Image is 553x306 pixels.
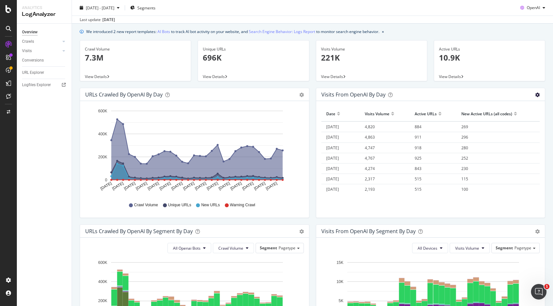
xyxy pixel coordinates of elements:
div: Conversions [22,57,44,64]
span: Pagetype [514,245,531,251]
a: URL Explorer [22,69,67,76]
span: 1 [544,284,549,289]
div: Crawl Volume [85,46,186,52]
a: Logfiles Explorer [22,82,67,88]
text: [DATE] [147,181,160,191]
span: Visits Volume [455,245,479,251]
span: View Details [439,74,461,79]
span: 911 [415,134,421,140]
span: 296 [461,134,468,140]
span: 230 [461,166,468,171]
span: New URLs [201,202,220,208]
span: [DATE] [326,166,339,171]
text: 200K [98,155,107,159]
div: gear [535,229,540,234]
div: Visits Volume [365,108,389,119]
button: close banner [380,27,386,36]
div: Last update [80,17,115,23]
span: View Details [321,74,343,79]
div: Visits from OpenAI by day [321,91,386,98]
div: Logfiles Explorer [22,82,51,88]
span: 4,820 [365,124,375,130]
svg: A chart. [85,106,300,196]
span: 884 [415,124,421,130]
span: 843 [415,166,421,171]
div: Overview [22,29,38,36]
span: 2,193 [365,187,375,192]
a: Conversions [22,57,67,64]
span: View Details [85,74,107,79]
p: 696K [203,52,304,63]
span: 515 [415,187,421,192]
span: All Openai Bots [173,245,201,251]
span: 4,863 [365,134,375,140]
span: [DATE] - [DATE] [86,5,114,10]
text: [DATE] [135,181,148,191]
text: 600K [98,260,107,265]
span: 918 [415,145,421,151]
span: 925 [415,155,421,161]
button: All Devices [412,243,448,253]
div: Unique URLs [203,46,304,52]
div: Active URLs [415,108,437,119]
span: Pagetype [279,245,295,251]
span: Segments [137,5,156,10]
div: gear [299,93,304,97]
p: 7.3M [85,52,186,63]
div: gear [299,229,304,234]
a: Visits [22,48,61,54]
button: Visits Volume [450,243,490,253]
span: 4,274 [365,166,375,171]
text: [DATE] [265,181,278,191]
span: 269 [461,124,468,130]
span: OpenAI [527,5,540,10]
button: Segments [128,3,158,13]
span: [DATE] [326,145,339,151]
text: [DATE] [159,181,172,191]
div: We introduced 2 new report templates: to track AI bot activity on your website, and to monitor se... [86,28,379,35]
a: Search Engine Behavior: Logs Report [249,28,315,35]
span: [DATE] [326,124,339,130]
span: 515 [415,176,421,182]
div: URLs Crawled by OpenAI by day [85,91,163,98]
span: 2,317 [365,176,375,182]
text: 15K [336,260,343,265]
div: Visits Volume [321,46,422,52]
text: 10K [336,279,343,284]
span: 4,767 [365,155,375,161]
div: New Active URLs (all codes) [461,108,512,119]
text: [DATE] [111,181,124,191]
span: Crawl Volume [218,245,243,251]
span: View Details [203,74,225,79]
text: [DATE] [194,181,207,191]
div: Active URLs [439,46,540,52]
span: Crawl Volume [134,202,158,208]
div: gear [535,93,540,97]
a: Crawls [22,38,61,45]
span: 100 [461,187,468,192]
span: 252 [461,155,468,161]
button: Crawl Volume [213,243,254,253]
div: Visits [22,48,32,54]
text: [DATE] [218,181,231,191]
div: Analytics [22,5,66,11]
span: Segment [260,245,277,251]
span: Segment [496,245,513,251]
text: 600K [98,109,107,113]
span: 4,747 [365,145,375,151]
div: URL Explorer [22,69,44,76]
text: 400K [98,279,107,284]
span: [DATE] [326,176,339,182]
iframe: Intercom live chat [531,284,547,300]
text: [DATE] [170,181,183,191]
text: 5K [339,299,343,303]
text: 400K [98,132,107,136]
div: Date [326,108,335,119]
text: [DATE] [182,181,195,191]
a: AI Bots [157,28,170,35]
div: [DATE] [102,17,115,23]
text: [DATE] [230,181,243,191]
span: All Devices [418,245,437,251]
text: [DATE] [99,181,112,191]
div: Visits from OpenAI By Segment By Day [321,228,416,234]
